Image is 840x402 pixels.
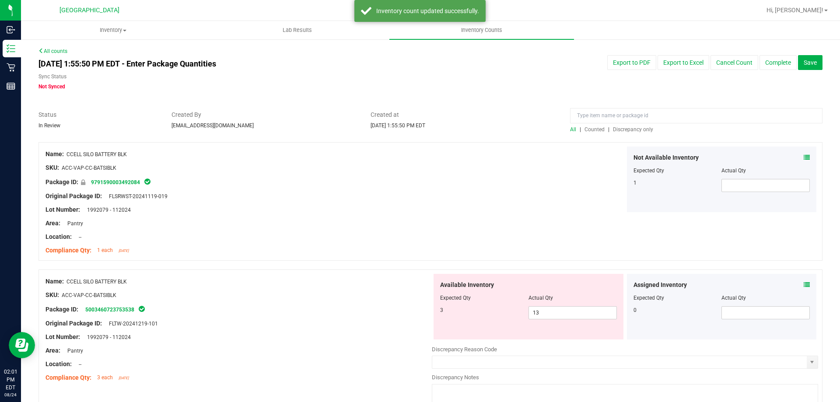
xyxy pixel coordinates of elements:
[119,249,129,253] span: [DATE]
[582,126,608,133] a: Counted
[38,122,60,129] span: In Review
[62,292,116,298] span: ACC-VAP-CC-BATSIBLK
[45,374,91,381] span: Compliance Qty:
[21,21,205,39] a: Inventory
[371,110,557,119] span: Created at
[63,348,83,354] span: Pantry
[440,280,494,290] span: Available Inventory
[45,278,64,285] span: Name:
[91,179,140,185] a: 9791590003492084
[45,306,78,313] span: Package ID:
[633,167,722,175] div: Expected Qty
[38,110,158,119] span: Status
[376,7,479,15] div: Inventory count updated successfully.
[38,48,67,54] a: All counts
[74,234,81,240] span: --
[4,392,17,398] p: 08/24
[633,179,722,187] div: 1
[45,347,60,354] span: Area:
[138,304,146,313] span: In Sync
[7,82,15,91] inline-svg: Reports
[570,108,822,123] input: Type item name or package id
[85,307,134,313] a: 5003460723753538
[721,294,810,302] div: Actual Qty
[45,333,80,340] span: Lot Number:
[804,59,817,66] span: Save
[658,55,709,70] button: Export to Excel
[45,247,91,254] span: Compliance Qty:
[721,167,810,175] div: Actual Qty
[633,153,699,162] span: Not Available Inventory
[7,25,15,34] inline-svg: Inbound
[528,295,553,301] span: Actual Qty
[710,55,758,70] button: Cancel Count
[45,178,78,185] span: Package ID:
[271,26,324,34] span: Lab Results
[449,26,514,34] span: Inventory Counts
[7,63,15,72] inline-svg: Retail
[432,373,818,382] div: Discrepancy Notes
[38,73,66,80] label: Sync Status
[66,279,127,285] span: CCELL SILO BATTERY BLK
[63,220,83,227] span: Pantry
[9,332,35,358] iframe: Resource center
[759,55,797,70] button: Complete
[38,59,490,68] h4: [DATE] 1:55:50 PM EDT - Enter Package Quantities
[119,376,129,380] span: [DATE]
[440,307,443,313] span: 3
[59,7,119,14] span: [GEOGRAPHIC_DATA]
[74,361,81,367] span: --
[633,280,687,290] span: Assigned Inventory
[371,122,425,129] span: [DATE] 1:55:50 PM EDT
[38,84,65,90] span: Not Synced
[143,177,151,186] span: In Sync
[570,126,576,133] span: All
[45,164,59,171] span: SKU:
[171,110,358,119] span: Created By
[45,291,59,298] span: SKU:
[105,193,168,199] span: FLSRWST-20241119-019
[389,21,574,39] a: Inventory Counts
[570,126,580,133] a: All
[584,126,605,133] span: Counted
[766,7,823,14] span: Hi, [PERSON_NAME]!
[45,150,64,157] span: Name:
[432,346,497,353] span: Discrepancy Reason Code
[97,247,113,253] span: 1 each
[205,21,389,39] a: Lab Results
[580,126,581,133] span: |
[45,320,102,327] span: Original Package ID:
[83,207,131,213] span: 1992079 - 112024
[633,294,722,302] div: Expected Qty
[611,126,653,133] a: Discrepancy only
[66,151,127,157] span: CCELL SILO BATTERY BLK
[45,360,72,367] span: Location:
[607,55,656,70] button: Export to PDF
[171,122,254,129] span: [EMAIL_ADDRESS][DOMAIN_NAME]
[97,374,113,381] span: 3 each
[4,368,17,392] p: 02:01 PM EDT
[529,307,616,319] input: 13
[7,44,15,53] inline-svg: Inventory
[83,334,131,340] span: 1992079 - 112024
[807,356,818,368] span: select
[105,321,158,327] span: FLTW-20241219-101
[45,192,102,199] span: Original Package ID:
[45,220,60,227] span: Area:
[21,26,205,34] span: Inventory
[45,233,72,240] span: Location:
[798,55,822,70] button: Save
[62,165,116,171] span: ACC-VAP-CC-BATSIBLK
[613,126,653,133] span: Discrepancy only
[45,206,80,213] span: Lot Number:
[633,306,722,314] div: 0
[440,295,471,301] span: Expected Qty
[608,126,609,133] span: |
